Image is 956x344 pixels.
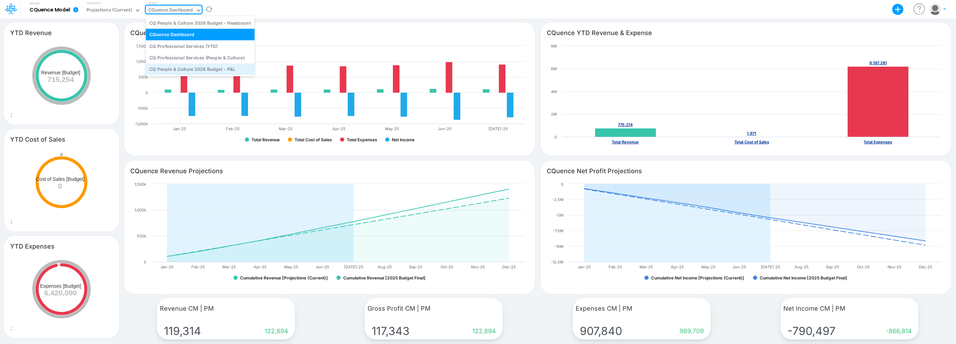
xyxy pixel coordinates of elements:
text: Total Expenses [864,140,892,144]
text: Cumulative Revenue [2025 Budget Final] [343,275,426,280]
text: Total Expenses [347,137,377,142]
text: -5M [556,213,563,218]
text: 4M [551,89,557,94]
text: Feb-25 [226,126,240,131]
text: Dec-25 [919,265,932,269]
text: Nov-25 [471,265,485,269]
text: Net Income [392,137,414,142]
text: Total Cost of Sales [734,140,769,144]
text: 6M [551,66,557,71]
text: Total Revenue [612,140,639,144]
text: Mar-25 [279,126,292,131]
div: Projections (Current) [86,7,132,15]
text: [DATE]-25 [344,265,363,269]
text: Feb-25 [609,265,622,269]
text: Apr-25 [332,126,346,131]
text: Cumulative Revenue [Projections (Current)] [240,275,328,280]
text: Total Revenue [252,137,280,142]
text: Dec-25 [502,265,516,269]
span: 119,314 [164,324,204,338]
text: Jun-25 [438,126,452,131]
text: Jan-25 [160,265,174,269]
text: Oct-25 [857,265,870,269]
text: Mar-25 [640,265,653,269]
label: View [149,0,157,6]
tspan: 6,197,281 [870,60,887,65]
text: -12.5M [551,260,563,265]
label: Model [30,1,40,6]
text: 500k [137,234,146,238]
text: 0 [554,135,557,140]
tspan: 775,214 [618,122,633,127]
text: Jan-25 [578,265,591,269]
text: 2M [551,112,557,117]
text: 1,500k [134,182,146,187]
tspan: 1,971 [747,131,756,136]
text: Aug-25 [794,265,809,269]
text: Apr-25 [254,265,267,269]
label: Scenario [87,0,101,6]
text: Sep-25 [826,265,839,269]
text: -7.5M [553,228,563,233]
text: Nov-25 [888,265,901,269]
text: [DATE]-25 [488,126,508,131]
div: ; [4,149,119,231]
text: Jun-25 [733,265,746,269]
text: [DATE]-25 [761,265,780,269]
div: ; [4,255,119,338]
text: 1,000k [134,208,146,212]
text: Cumulative Net Income [2025 Budget Final] [760,275,847,280]
span: 989,709 [677,327,704,335]
text: 0 [561,182,563,187]
text: Apr-25 [671,265,684,269]
text: Aug-25 [378,265,392,269]
span: 117,343 [372,324,412,338]
text: 500k [139,75,148,79]
text: 1,500k [136,44,148,49]
text: -1,000k [134,121,148,126]
div: CQuence Dashboard [146,29,255,40]
text: Sep-25 [409,265,422,269]
text: May-25 [284,265,298,269]
b: CQuence Model [30,7,70,13]
text: 0 [144,260,146,265]
text: 0 [146,90,148,95]
text: 1,000k [136,59,148,64]
text: Feb-25 [191,265,205,269]
div: CQ Professional Services (People & Culture) [146,52,255,63]
text: -500k [137,106,148,111]
text: Jan-25 [173,126,187,131]
span: -790,497 [788,324,838,338]
span: 122,894 [470,327,496,335]
text: May-25 [385,126,399,131]
text: Oct-25 [440,265,453,269]
div: CQ People & Culture 2026 Budget - P&L [146,64,255,75]
text: May-25 [701,265,716,269]
span: 907,840 [580,324,625,338]
span: 122,894 [262,327,288,335]
text: -2.5M [552,197,563,202]
div: ; [4,42,119,125]
text: Jun-25 [316,265,329,269]
text: 8M [551,44,557,49]
span: -866,814 [883,327,912,335]
div: CQ People & Culture 2026 Budget - Headcount [146,17,255,28]
div: CQ Professional Services (YTD) [146,40,255,52]
text: Total Cost of Sales [295,137,332,142]
text: -10M [554,244,563,249]
div: CQuence Dashboard [148,7,193,15]
text: Mar-25 [222,265,236,269]
text: Cumulative Net Income [Projections (Current)] [651,275,744,280]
